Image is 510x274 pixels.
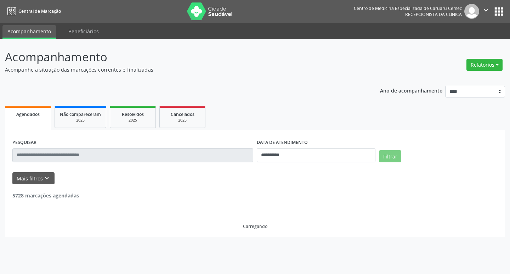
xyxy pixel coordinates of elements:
[12,137,36,148] label: PESQUISAR
[243,223,267,229] div: Carregando
[5,5,61,17] a: Central de Marcação
[12,192,79,199] strong: 5728 marcações agendadas
[354,5,462,11] div: Centro de Medicina Especializada de Caruaru Cemec
[379,150,401,162] button: Filtrar
[122,111,144,117] span: Resolvidos
[482,6,490,14] i: 
[257,137,308,148] label: DATA DE ATENDIMENTO
[5,48,355,66] p: Acompanhamento
[171,111,194,117] span: Cancelados
[479,4,493,19] button: 
[43,174,51,182] i: keyboard_arrow_down
[405,11,462,17] span: Recepcionista da clínica
[16,111,40,117] span: Agendados
[63,25,104,38] a: Beneficiários
[2,25,56,39] a: Acompanhamento
[464,4,479,19] img: img
[18,8,61,14] span: Central de Marcação
[115,118,151,123] div: 2025
[60,118,101,123] div: 2025
[5,66,355,73] p: Acompanhe a situação das marcações correntes e finalizadas
[466,59,503,71] button: Relatórios
[493,5,505,18] button: apps
[165,118,200,123] div: 2025
[60,111,101,117] span: Não compareceram
[12,172,55,185] button: Mais filtroskeyboard_arrow_down
[380,86,443,95] p: Ano de acompanhamento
